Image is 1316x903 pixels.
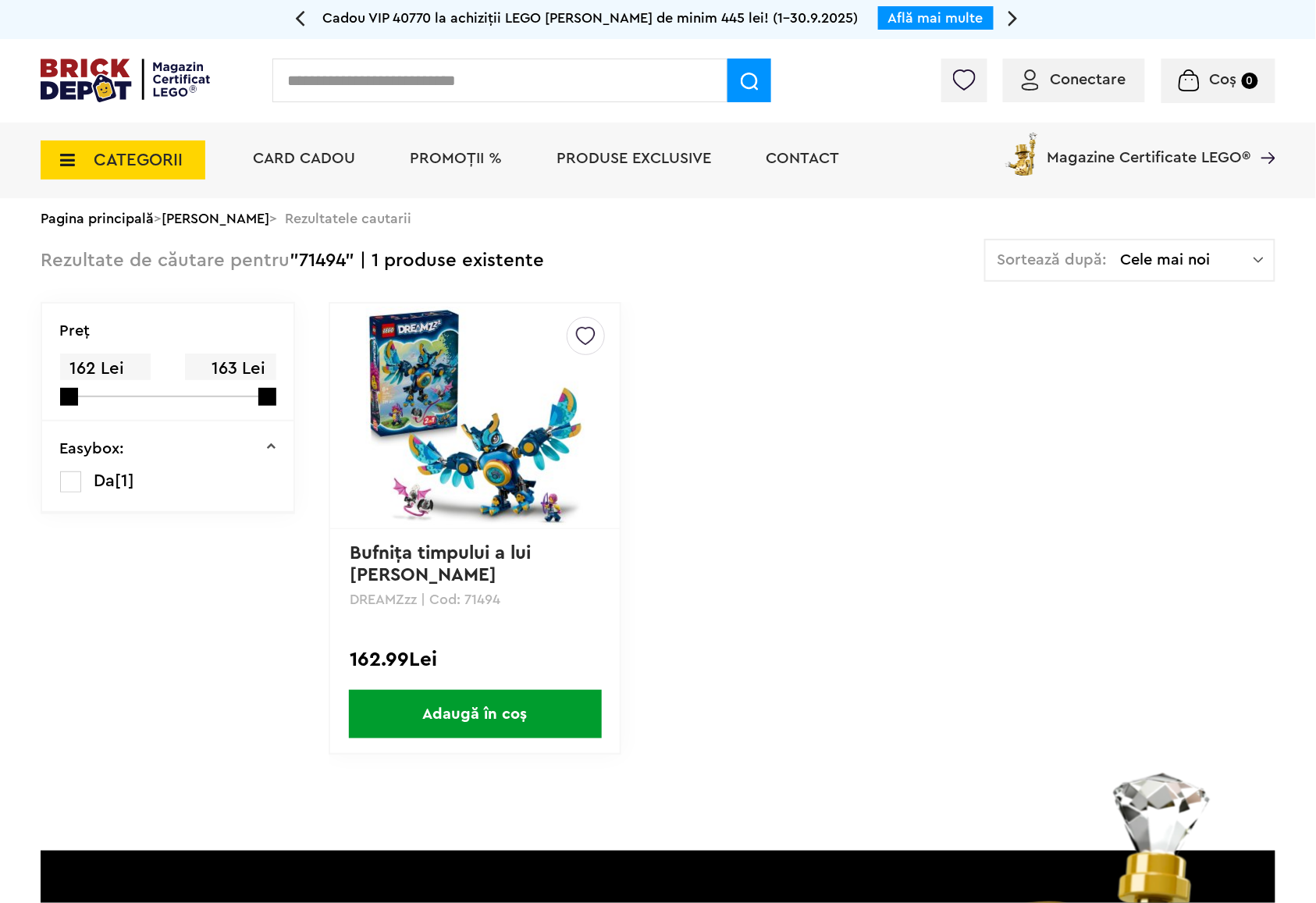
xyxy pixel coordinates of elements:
[557,151,711,166] a: Produse exclusive
[349,690,602,738] span: Adaugă în coș
[1047,130,1251,165] span: Magazine Certificate LEGO®
[350,544,536,585] a: Bufniţa timpului a lui [PERSON_NAME]
[1022,72,1126,87] a: Conectare
[330,690,620,738] a: Adaugă în coș
[888,11,983,25] a: Află mai multe
[1121,252,1254,268] span: Cele mai noi
[41,212,154,226] a: Pagina principală
[60,323,91,339] p: Preţ
[94,151,183,169] span: CATEGORII
[1242,73,1258,89] small: 0
[350,592,600,606] p: DREAMZzz | Cod: 71494
[116,472,135,489] span: [1]
[766,151,839,166] a: Contact
[162,212,269,226] a: [PERSON_NAME]
[323,11,859,25] span: Cadou VIP 40770 la achiziții LEGO [PERSON_NAME] de minim 445 lei! (1-30.9.2025)
[253,151,355,166] a: Card Cadou
[185,354,276,384] span: 163 Lei
[1051,72,1126,87] span: Conectare
[1251,130,1275,145] a: Magazine Certificate LEGO®
[60,354,151,384] span: 162 Lei
[410,151,502,166] a: PROMOȚII %
[41,251,290,270] span: Rezultate de căutare pentru
[41,239,544,283] div: "71494" | 1 produse existente
[998,252,1108,268] span: Sortează după:
[94,472,116,489] span: Da
[350,649,600,670] div: 162.99Lei
[1210,72,1237,87] span: Coș
[366,307,585,525] img: Bufniţa timpului a lui Zoey
[60,441,125,457] p: Easybox:
[41,198,1275,239] div: > > Rezultatele cautarii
